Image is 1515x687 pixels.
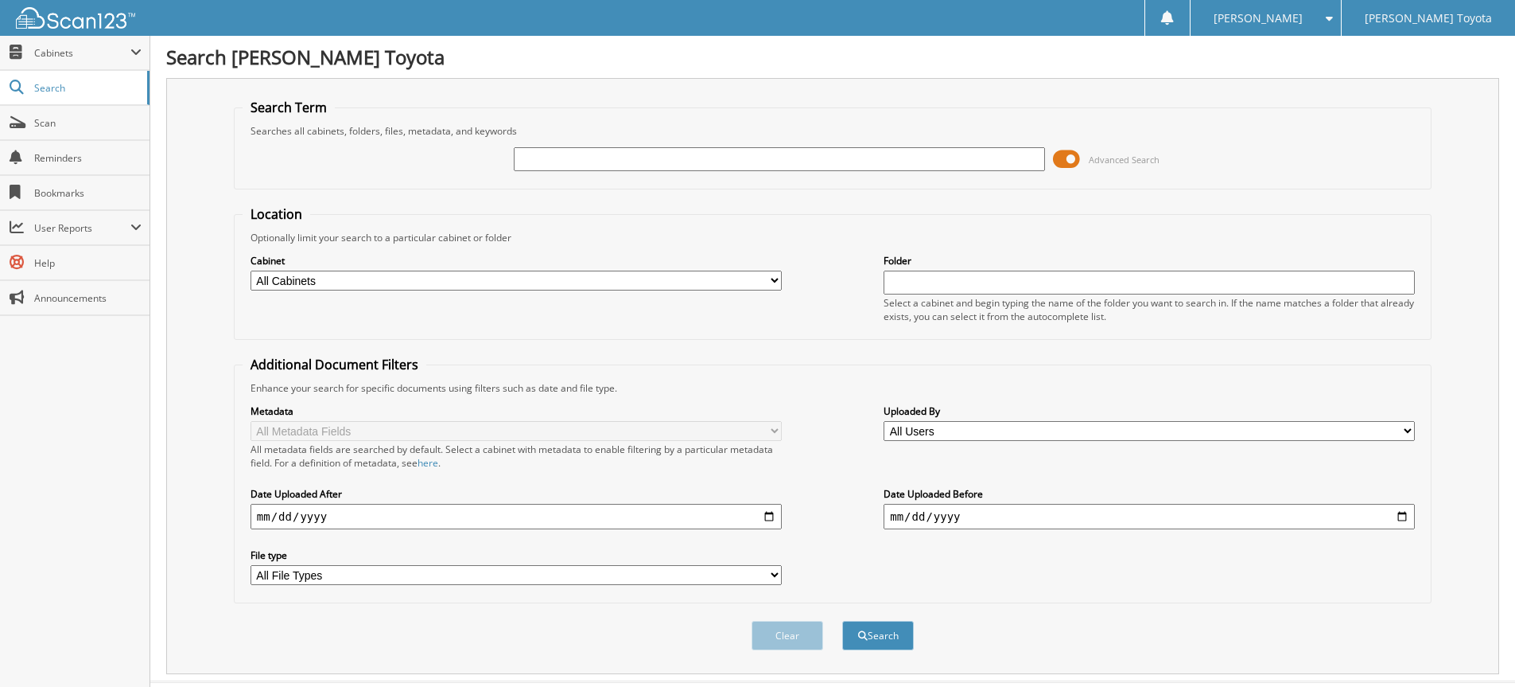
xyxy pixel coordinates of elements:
[251,504,782,529] input: start
[251,254,782,267] label: Cabinet
[251,404,782,418] label: Metadata
[884,254,1415,267] label: Folder
[1365,14,1492,23] span: [PERSON_NAME] Toyota
[34,46,130,60] span: Cabinets
[34,116,142,130] span: Scan
[34,221,130,235] span: User Reports
[418,456,438,470] a: here
[34,151,142,165] span: Reminders
[243,381,1423,395] div: Enhance your search for specific documents using filters such as date and file type.
[34,256,142,270] span: Help
[842,621,914,650] button: Search
[243,205,310,223] legend: Location
[243,231,1423,244] div: Optionally limit your search to a particular cabinet or folder
[1214,14,1303,23] span: [PERSON_NAME]
[251,443,782,470] div: All metadata fields are searched by default. Select a cabinet with metadata to enable filtering b...
[884,487,1415,501] label: Date Uploaded Before
[243,99,335,116] legend: Search Term
[34,81,139,95] span: Search
[251,548,782,562] label: File type
[243,356,426,373] legend: Additional Document Filters
[34,291,142,305] span: Announcements
[243,124,1423,138] div: Searches all cabinets, folders, files, metadata, and keywords
[166,44,1499,70] h1: Search [PERSON_NAME] Toyota
[884,296,1415,323] div: Select a cabinet and begin typing the name of the folder you want to search in. If the name match...
[884,404,1415,418] label: Uploaded By
[884,504,1415,529] input: end
[251,487,782,501] label: Date Uploaded After
[16,7,135,29] img: scan123-logo-white.svg
[34,186,142,200] span: Bookmarks
[752,621,823,650] button: Clear
[1089,154,1160,166] span: Advanced Search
